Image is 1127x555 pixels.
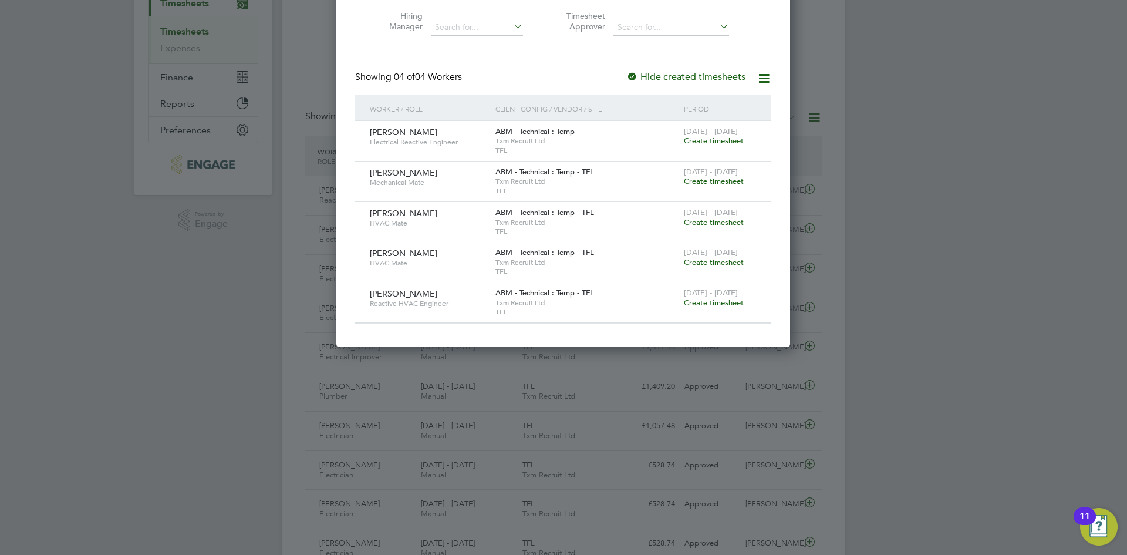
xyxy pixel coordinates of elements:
span: 04 Workers [394,71,462,83]
span: Txm Recruit Ltd [495,298,678,308]
span: Txm Recruit Ltd [495,177,678,186]
span: [PERSON_NAME] [370,288,437,299]
span: Create timesheet [684,176,744,186]
span: [PERSON_NAME] [370,248,437,258]
span: HVAC Mate [370,218,487,228]
span: ABM - Technical : Temp - TFL [495,247,594,257]
span: [DATE] - [DATE] [684,247,738,257]
span: [DATE] - [DATE] [684,288,738,298]
span: Mechanical Mate [370,178,487,187]
span: TFL [495,307,678,317]
span: [PERSON_NAME] [370,127,437,137]
label: Hiring Manager [370,11,423,32]
span: Create timesheet [684,298,744,308]
span: Create timesheet [684,136,744,146]
span: ABM - Technical : Temp - TFL [495,207,594,217]
span: TFL [495,267,678,276]
span: ABM - Technical : Temp - TFL [495,288,594,298]
span: TFL [495,186,678,196]
span: [PERSON_NAME] [370,208,437,218]
span: [DATE] - [DATE] [684,207,738,217]
button: Open Resource Center, 11 new notifications [1080,508,1118,546]
span: Create timesheet [684,257,744,267]
span: Txm Recruit Ltd [495,136,678,146]
div: Period [681,95,760,122]
span: Txm Recruit Ltd [495,218,678,227]
span: [DATE] - [DATE] [684,167,738,177]
div: Worker / Role [367,95,492,122]
span: TFL [495,146,678,155]
input: Search for... [613,19,729,36]
span: Reactive HVAC Engineer [370,299,487,308]
span: ABM - Technical : Temp - TFL [495,167,594,177]
span: Txm Recruit Ltd [495,258,678,267]
div: Showing [355,71,464,83]
span: [PERSON_NAME] [370,167,437,178]
input: Search for... [431,19,523,36]
span: ABM - Technical : Temp [495,126,575,136]
span: Create timesheet [684,217,744,227]
span: Electrical Reactive Engineer [370,137,487,147]
div: Client Config / Vendor / Site [492,95,681,122]
label: Timesheet Approver [552,11,605,32]
label: Hide created timesheets [626,71,745,83]
span: [DATE] - [DATE] [684,126,738,136]
span: HVAC Mate [370,258,487,268]
span: 04 of [394,71,415,83]
div: 11 [1079,516,1090,532]
span: TFL [495,227,678,236]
